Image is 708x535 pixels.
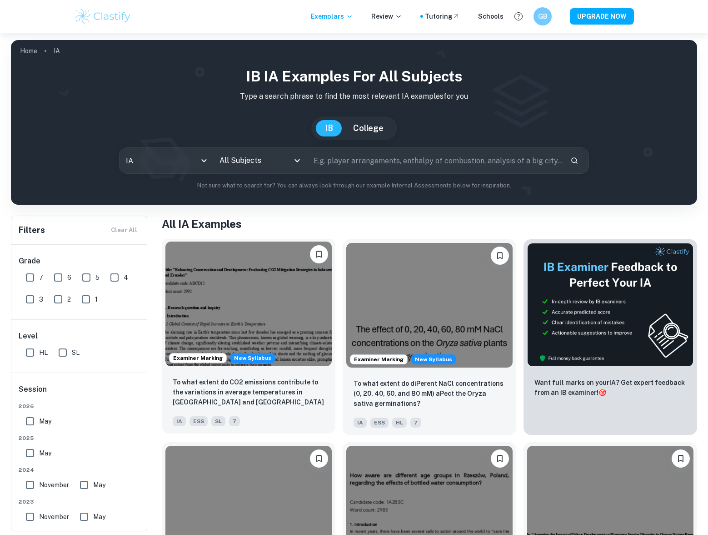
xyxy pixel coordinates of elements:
span: Examiner Marking [350,355,407,363]
div: Starting from the May 2026 session, the ESS IA requirements have changed. We created this exempla... [411,354,456,364]
span: 2 [67,294,71,304]
span: 5 [95,273,100,283]
p: Review [371,11,402,21]
span: 7 [39,273,43,283]
span: 2025 [19,434,140,442]
a: Examiner MarkingStarting from the May 2026 session, the ESS IA requirements have changed. We crea... [162,239,335,435]
span: HL [392,418,407,428]
button: IB [316,120,342,136]
h6: Grade [19,256,140,267]
button: Bookmark [310,245,328,263]
span: November [39,512,69,522]
span: 2023 [19,498,140,506]
p: Type a search phrase to find the most relevant IA examples for you [18,91,690,102]
button: Open [291,154,304,167]
h6: GB [538,11,548,21]
span: 6 [67,273,71,283]
span: 7 [229,416,240,426]
img: ESS IA example thumbnail: To what extent do CO2 emissions contribu [165,242,332,366]
span: 1 [95,294,98,304]
button: Bookmark [491,247,509,265]
a: Home [20,45,37,57]
h6: Session [19,384,140,402]
h1: IB IA examples for all subjects [18,66,690,87]
span: ESS [370,418,389,428]
span: May [39,448,51,458]
p: To what extent do diPerent NaCl concentrations (0, 20, 40, 60, and 80 mM) aPect the Oryza sativa ... [354,379,505,409]
p: To what extent do CO2 emissions contribute to the variations in average temperatures in Indonesia... [173,377,324,408]
span: May [93,480,105,490]
img: ESS IA example thumbnail: To what extent do diPerent NaCl concentr [346,243,513,368]
img: Clastify logo [74,7,132,25]
span: May [93,512,105,522]
button: Bookmark [491,449,509,468]
a: Schools [478,11,504,21]
span: New Syllabus [230,353,275,363]
p: Want full marks on your IA ? Get expert feedback from an IB examiner! [534,378,686,398]
span: IA [354,418,367,428]
img: profile cover [11,40,697,205]
p: IA [54,46,60,56]
span: SL [211,416,225,426]
div: Starting from the May 2026 session, the ESS IA requirements have changed. We created this exempla... [230,353,275,363]
span: ESS [189,416,208,426]
span: Examiner Marking [170,354,226,362]
h6: Level [19,331,140,342]
button: GB [533,7,552,25]
button: Bookmark [310,449,328,468]
img: Thumbnail [527,243,693,367]
span: 2024 [19,466,140,474]
a: Tutoring [425,11,460,21]
button: Help and Feedback [511,9,526,24]
span: SL [72,348,80,358]
h1: All IA Examples [162,216,697,232]
input: E.g. player arrangements, enthalpy of combustion, analysis of a big city... [307,148,563,173]
span: November [39,480,69,490]
span: 4 [124,273,128,283]
span: 7 [410,418,421,428]
a: ThumbnailWant full marks on yourIA? Get expert feedback from an IB examiner! [524,239,697,435]
button: College [344,120,393,136]
div: IA [120,148,213,173]
button: UPGRADE NOW [570,8,634,25]
span: HL [39,348,48,358]
span: 2026 [19,402,140,410]
span: 🎯 [598,389,606,396]
button: Search [567,153,582,168]
button: Bookmark [672,449,690,468]
p: Not sure what to search for? You can always look through our example Internal Assessments below f... [18,181,690,190]
h6: Filters [19,224,45,237]
span: IA [173,416,186,426]
a: Examiner MarkingStarting from the May 2026 session, the ESS IA requirements have changed. We crea... [343,239,516,435]
span: May [39,416,51,426]
span: New Syllabus [411,354,456,364]
p: Exemplars [311,11,353,21]
span: 3 [39,294,43,304]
